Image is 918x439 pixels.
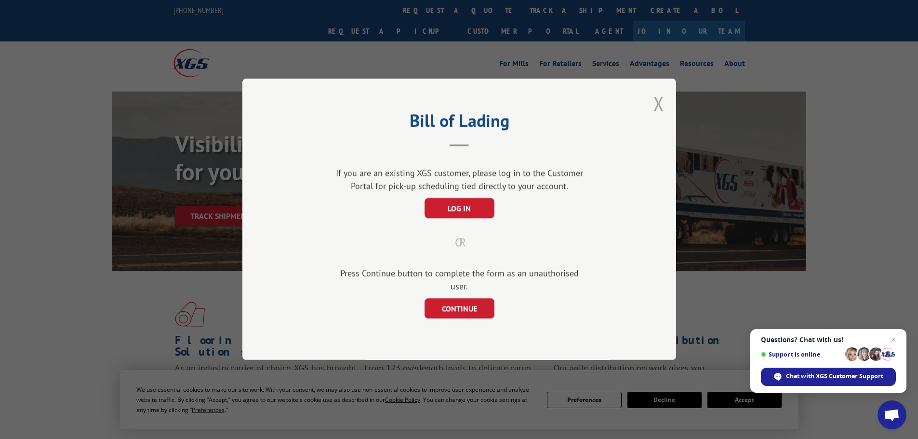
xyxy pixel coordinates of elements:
div: OR [291,234,628,252]
span: Chat with XGS Customer Support [786,372,883,381]
a: LOG IN [424,205,494,213]
span: Chat with XGS Customer Support [761,368,896,386]
h2: Bill of Lading [291,114,628,132]
button: Close modal [653,91,664,116]
div: If you are an existing XGS customer, please log in to the Customer Portal for pick-up scheduling ... [332,167,587,193]
a: Open chat [878,400,906,429]
span: Questions? Chat with us! [761,336,896,344]
span: Support is online [761,351,842,358]
button: CONTINUE [424,299,494,319]
div: Press Continue button to complete the form as an unauthorised user. [332,267,587,293]
button: LOG IN [424,199,494,219]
